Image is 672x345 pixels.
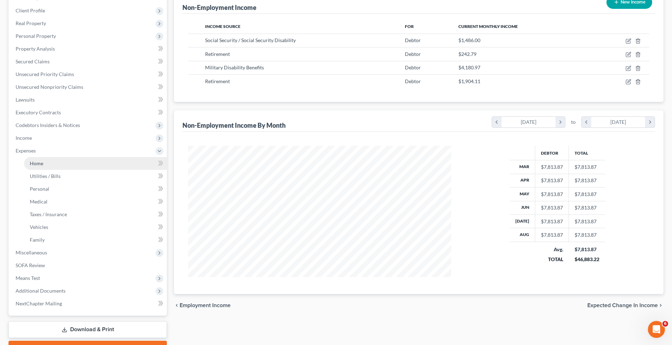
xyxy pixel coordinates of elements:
span: Taxes / Insurance [30,211,67,217]
span: $4,180.97 [458,64,480,70]
div: $7,813.87 [541,191,563,198]
span: Income [16,135,32,141]
div: Non-Employment Income By Month [182,121,286,130]
span: Utilities / Bills [30,173,61,179]
i: chevron_left [492,117,502,127]
span: Current Monthly Income [458,24,518,29]
div: $7,813.87 [541,177,563,184]
span: Real Property [16,20,46,26]
span: Retirement [205,78,230,84]
span: Executory Contracts [16,109,61,115]
span: Personal Property [16,33,56,39]
td: $7,813.87 [569,188,605,201]
a: Vehicles [24,221,167,234]
span: $242.79 [458,51,476,57]
a: Unsecured Nonpriority Claims [10,81,167,93]
div: $7,813.87 [541,218,563,225]
span: to [571,119,576,126]
span: Retirement [205,51,230,57]
span: Additional Documents [16,288,66,294]
i: chevron_left [174,303,180,308]
th: Aug [510,228,535,242]
span: Debtor [405,64,421,70]
button: Expected Change in Income chevron_right [587,303,663,308]
div: Avg. [541,246,563,253]
span: Secured Claims [16,58,50,64]
span: Debtor [405,51,421,57]
div: [DATE] [502,117,556,127]
span: NextChapter Mailing [16,300,62,306]
span: Means Test [16,275,40,281]
th: Debtor [535,146,569,160]
span: Unsecured Priority Claims [16,71,74,77]
i: chevron_left [582,117,591,127]
a: Lawsuits [10,93,167,106]
th: Total [569,146,605,160]
th: May [510,188,535,201]
i: chevron_right [645,117,655,127]
div: $7,813.87 [575,246,599,253]
span: Employment Income [180,303,231,308]
th: [DATE] [510,215,535,228]
span: Codebtors Insiders & Notices [16,122,80,128]
span: Property Analysis [16,46,55,52]
a: Utilities / Bills [24,170,167,183]
i: chevron_right [658,303,663,308]
span: Expenses [16,148,36,154]
td: $7,813.87 [569,215,605,228]
span: $1,486.00 [458,37,480,43]
span: Debtor [405,37,421,43]
span: Medical [30,199,47,205]
th: Mar [510,160,535,174]
div: Non-Employment Income [182,3,256,12]
div: [DATE] [591,117,645,127]
span: Client Profile [16,7,45,13]
span: $1,904.11 [458,78,480,84]
a: SOFA Review [10,259,167,272]
a: Secured Claims [10,55,167,68]
span: Personal [30,186,49,192]
div: $7,813.87 [541,231,563,238]
span: Debtor [405,78,421,84]
span: Income Source [205,24,241,29]
span: Expected Change in Income [587,303,658,308]
a: Executory Contracts [10,106,167,119]
iframe: Intercom live chat [648,321,665,338]
span: Social Security / Social Security Disability [205,37,296,43]
a: Medical [24,195,167,208]
a: Unsecured Priority Claims [10,68,167,81]
td: $7,813.87 [569,174,605,187]
td: $7,813.87 [569,228,605,242]
a: Home [24,157,167,170]
th: Jun [510,201,535,214]
td: $7,813.87 [569,201,605,214]
span: Miscellaneous [16,249,47,255]
div: $46,883.22 [575,256,599,263]
a: Family [24,234,167,246]
a: Taxes / Insurance [24,208,167,221]
span: Vehicles [30,224,48,230]
span: For [405,24,414,29]
a: Property Analysis [10,42,167,55]
button: chevron_left Employment Income [174,303,231,308]
span: 6 [662,321,668,327]
th: Apr [510,174,535,187]
i: chevron_right [555,117,565,127]
a: Download & Print [9,321,167,338]
span: SOFA Review [16,262,45,268]
div: $7,813.87 [541,204,563,211]
span: Unsecured Nonpriority Claims [16,84,83,90]
div: TOTAL [541,256,563,263]
span: Military Disability Benefits [205,64,264,70]
td: $7,813.87 [569,160,605,174]
div: $7,813.87 [541,163,563,171]
span: Home [30,160,43,166]
a: NextChapter Mailing [10,297,167,310]
span: Family [30,237,45,243]
span: Lawsuits [16,97,35,103]
a: Personal [24,183,167,195]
